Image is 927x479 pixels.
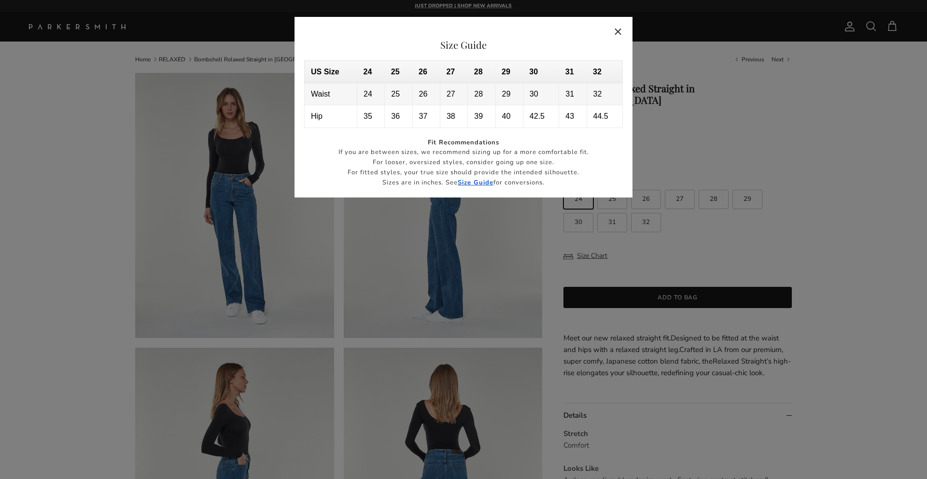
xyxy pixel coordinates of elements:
td: 29 [495,83,523,105]
th: 24 [357,61,384,83]
p: For looser, oversized styles, consider going up one size. [304,157,623,168]
td: Waist [305,83,357,105]
th: 26 [412,61,440,83]
span: Fit Recommendations [428,138,499,147]
p: Sizes are in inches. See for conversions. [304,178,623,188]
td: 32 [587,83,622,105]
td: 43 [559,105,587,127]
td: 42.5 [523,105,559,127]
td: 36 [385,105,412,127]
td: 24 [357,83,384,105]
th: 28 [468,61,495,83]
p: For fitted styles, your true size should provide the intended silhouette. [304,168,623,178]
td: 27 [440,83,467,105]
th: 29 [495,61,523,83]
th: 31 [559,61,587,83]
td: 35 [357,105,384,127]
th: US Size [305,61,357,83]
td: 44.5 [587,105,622,127]
td: 37 [412,105,440,127]
button: Close [607,20,630,42]
th: 32 [587,61,622,83]
td: 39 [468,105,495,127]
td: 28 [468,83,495,105]
th: 25 [385,61,412,83]
td: 40 [495,105,523,127]
td: 26 [412,83,440,105]
th: 27 [440,61,467,83]
h2: Size Guide [304,39,623,51]
td: 30 [523,83,559,105]
th: 30 [523,61,559,83]
td: 25 [385,83,412,105]
td: Hip [305,105,357,127]
a: Size Guide [458,178,493,187]
td: 38 [440,105,467,127]
td: 31 [559,83,587,105]
p: If you are between sizes, we recommend sizing up for a more comfortable fit. [304,147,623,157]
